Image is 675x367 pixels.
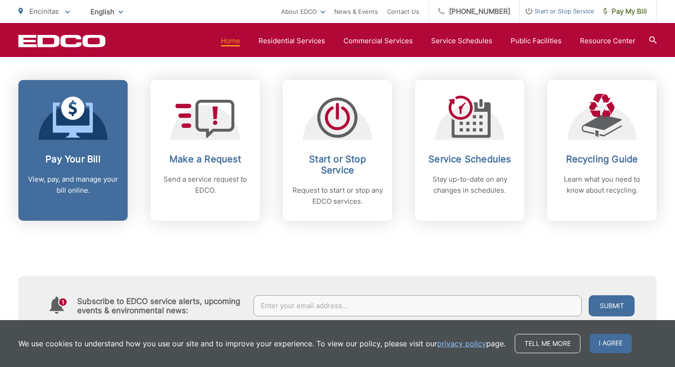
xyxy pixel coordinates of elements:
[547,80,657,221] a: Recycling Guide Learn what you need to know about recycling.
[580,35,636,46] a: Resource Center
[77,297,244,315] h4: Subscribe to EDCO service alerts, upcoming events & environmental news:
[221,35,240,46] a: Home
[18,338,506,349] p: We use cookies to understand how you use our site and to improve your experience. To view our pol...
[84,4,130,20] span: English
[28,174,118,196] p: View, pay, and manage your bill online.
[557,174,647,196] p: Learn what you need to know about recycling.
[511,35,562,46] a: Public Facilities
[415,80,524,221] a: Service Schedules Stay up-to-date on any changes in schedules.
[18,34,106,47] a: EDCD logo. Return to the homepage.
[29,7,59,16] span: Encinitas
[253,295,582,316] input: Enter your email address...
[151,80,260,221] a: Make a Request Send a service request to EDCO.
[292,154,383,176] h2: Start or Stop Service
[160,174,251,196] p: Send a service request to EDCO.
[603,6,647,17] span: Pay My Bill
[424,174,515,196] p: Stay up-to-date on any changes in schedules.
[160,154,251,165] h2: Make a Request
[387,6,419,17] a: Contact Us
[590,334,632,353] span: I agree
[589,295,635,316] button: Submit
[431,35,492,46] a: Service Schedules
[281,6,325,17] a: About EDCO
[557,154,647,165] h2: Recycling Guide
[18,80,128,221] a: Pay Your Bill View, pay, and manage your bill online.
[292,185,383,207] p: Request to start or stop any EDCO services.
[259,35,325,46] a: Residential Services
[437,338,486,349] a: privacy policy
[424,154,515,165] h2: Service Schedules
[515,334,580,353] a: Tell me more
[28,154,118,165] h2: Pay Your Bill
[334,6,378,17] a: News & Events
[343,35,413,46] a: Commercial Services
